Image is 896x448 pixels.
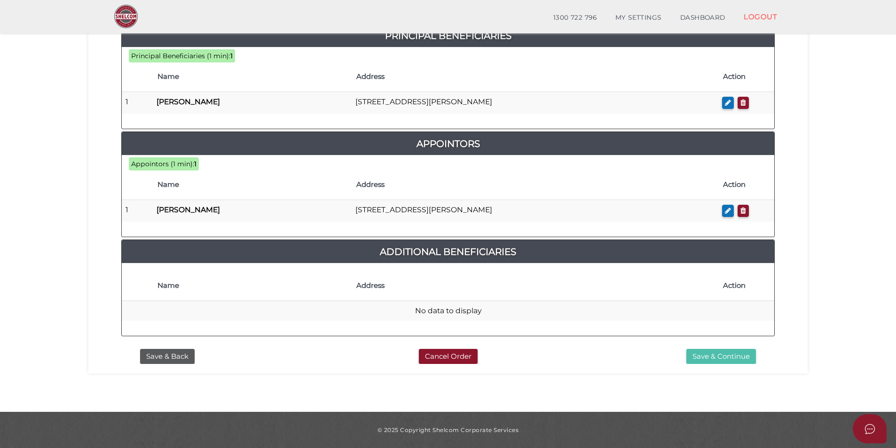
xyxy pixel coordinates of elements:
[131,160,194,168] span: Appointors (1 min):
[194,160,196,168] b: 1
[356,73,714,81] h4: Address
[734,7,786,26] a: LOGOUT
[157,282,347,290] h4: Name
[122,200,153,222] td: 1
[686,349,756,364] button: Save & Continue
[131,52,230,60] span: Principal Beneficiaries (1 min):
[356,282,714,290] h4: Address
[122,301,774,321] td: No data to display
[671,8,735,27] a: DASHBOARD
[723,181,770,189] h4: Action
[606,8,671,27] a: MY SETTINGS
[419,349,478,364] button: Cancel Order
[723,282,770,290] h4: Action
[723,73,770,81] h4: Action
[122,136,774,151] a: Appointors
[157,73,347,81] h4: Name
[352,92,718,114] td: [STREET_ADDRESS][PERSON_NAME]
[122,92,153,114] td: 1
[122,244,774,259] a: Additional Beneficiaries
[157,97,220,106] b: [PERSON_NAME]
[140,349,195,364] button: Save & Back
[853,414,887,443] button: Open asap
[95,426,801,434] div: © 2025 Copyright Shelcom Corporate Services
[352,200,718,222] td: [STREET_ADDRESS][PERSON_NAME]
[544,8,606,27] a: 1300 722 796
[122,28,774,43] a: Principal Beneficiaries
[356,181,714,189] h4: Address
[157,205,220,214] b: [PERSON_NAME]
[230,52,233,60] b: 1
[157,181,347,189] h4: Name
